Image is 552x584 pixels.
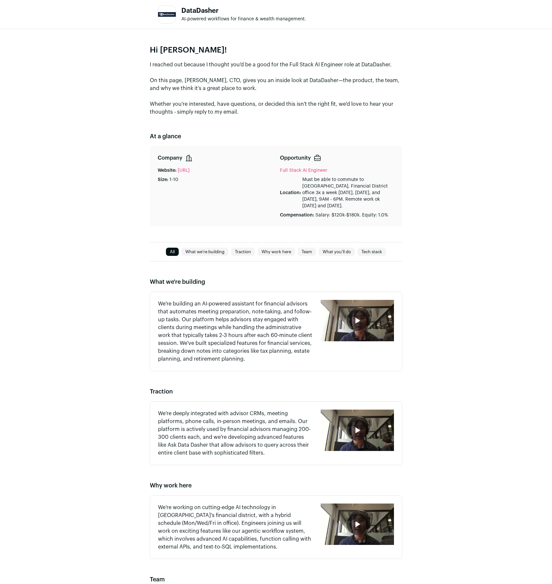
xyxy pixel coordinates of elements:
h2: Why work here [150,481,402,490]
p: Hi [PERSON_NAME]! [150,45,402,56]
h2: Team [150,575,402,584]
p: Compensation: [280,212,314,218]
a: Why work here [258,248,295,256]
p: Must be able to commute to [GEOGRAPHIC_DATA], Financial District office 3x a week [DATE], [DATE],... [302,176,394,209]
img: 5ea263cf0c28d7e3455a8b28ff74034307efce2722f8c6cf0fe1af1be6d55519.jpg [158,12,176,17]
a: Team [298,248,316,256]
p: Location: [280,190,301,196]
a: Traction [231,248,255,256]
h2: Traction [150,387,402,396]
p: We're working on cutting-edge AI technology in [GEOGRAPHIC_DATA]'s financial district, with a hyb... [158,504,313,551]
p: Website: [158,167,176,174]
h2: At a glance [150,132,402,141]
p: Company [158,154,182,162]
p: We're building an AI-powered assistant for financial advisors that automates meeting preparation,... [158,300,313,363]
a: Full Stack AI Engineer [280,168,327,173]
h2: What we're building [150,277,402,286]
a: What you'll do [319,248,355,256]
p: Size: [158,176,168,183]
p: Opportunity [280,154,311,162]
p: We're deeply integrated with advisor CRMs, meeting platforms, phone calls, in-person meetings, an... [158,410,313,457]
a: Tech stack [357,248,386,256]
a: What we're building [181,248,228,256]
p: 1-10 [170,176,178,183]
a: All [166,248,179,256]
a: [URL] [178,167,190,174]
h1: DataDasher [181,8,306,14]
span: AI-powered workflows for finance & wealth management. [181,17,306,21]
p: Salary: $120k-$180k. Equity: 1.0% [315,212,388,218]
p: I reached out because I thought you'd be a good for the Full Stack AI Engineer role at DataDasher... [150,61,402,116]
